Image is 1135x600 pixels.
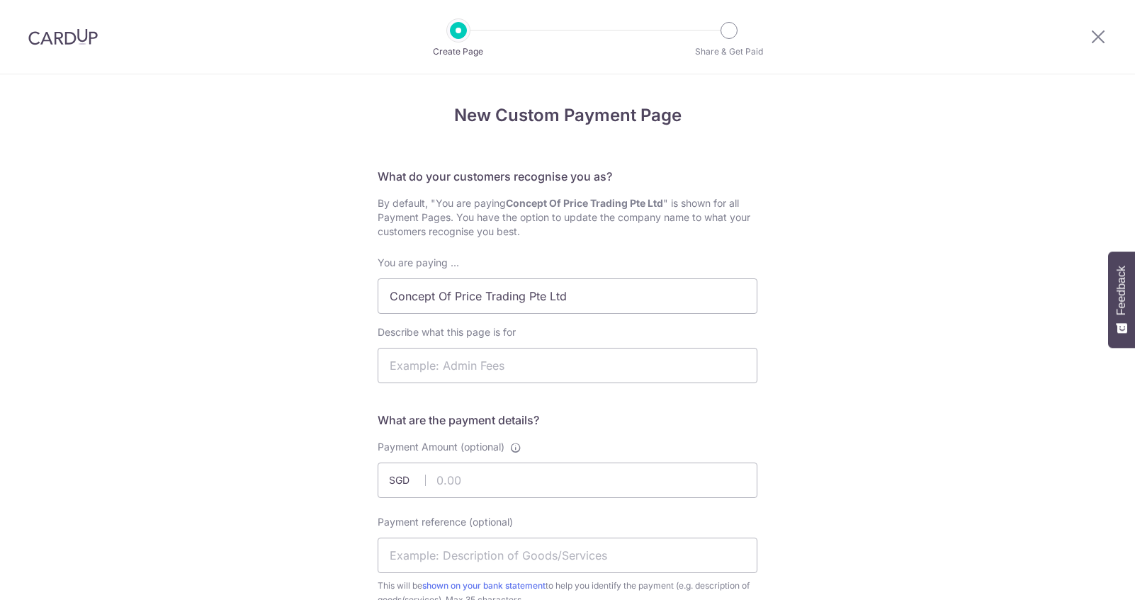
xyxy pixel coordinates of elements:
[378,538,757,573] input: Example: Description of Goods/Services
[506,197,663,209] b: Concept Of Price Trading Pte Ltd
[378,440,504,454] label: Payment Amount (optional)
[378,168,757,185] h5: What do your customers recognise you as?
[677,45,781,59] p: Share & Get Paid
[1115,266,1128,315] span: Feedback
[378,196,757,239] div: By default, "You are paying " is shown for all Payment Pages. You have the option to update the c...
[378,325,516,339] label: Describe what this page is for
[378,515,513,529] label: Payment reference (optional)
[389,473,426,487] span: SGD
[378,412,757,429] h5: What are the payment details?
[1108,251,1135,348] button: Feedback - Show survey
[378,348,757,383] input: Example: Admin Fees
[1044,557,1121,593] iframe: Opens a widget where you can find more information
[378,463,757,498] input: 0.00
[378,256,459,270] label: You are paying ...
[422,580,546,591] a: shown on your bank statement
[378,103,757,128] h4: New Custom Payment Page
[406,45,511,59] p: Create Page
[28,28,98,45] img: CardUp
